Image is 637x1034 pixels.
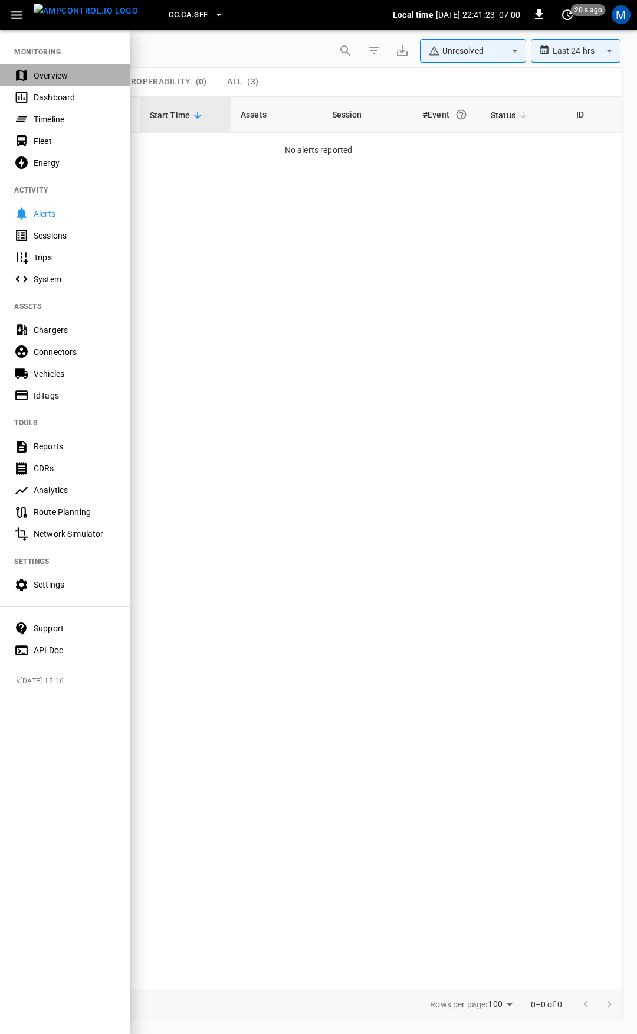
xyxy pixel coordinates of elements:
div: Network Simulator [34,528,116,540]
div: Fleet [34,135,116,147]
p: [DATE] 22:41:23 -07:00 [436,9,520,21]
div: Settings [34,579,116,591]
div: Chargers [34,324,116,336]
div: System [34,273,116,285]
div: Route Planning [34,506,116,518]
div: Timeline [34,113,116,125]
div: Trips [34,252,116,263]
div: Alerts [34,208,116,220]
div: CDRs [34,462,116,474]
div: Energy [34,157,116,169]
div: API Doc [34,644,116,656]
p: Local time [393,9,434,21]
div: Vehicles [34,368,116,380]
div: Analytics [34,484,116,496]
div: Overview [34,70,116,81]
button: set refresh interval [558,5,577,24]
div: Support [34,622,116,634]
div: Sessions [34,230,116,242]
div: IdTags [34,390,116,402]
div: Connectors [34,346,116,358]
span: 20 s ago [571,4,606,16]
div: Dashboard [34,92,116,103]
span: CC.CA.SFF [169,8,208,22]
span: v [DATE] 15:16 [17,676,120,687]
div: Reports [34,441,116,452]
img: ampcontrol.io logo [34,4,138,18]
div: profile-icon [612,5,631,24]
